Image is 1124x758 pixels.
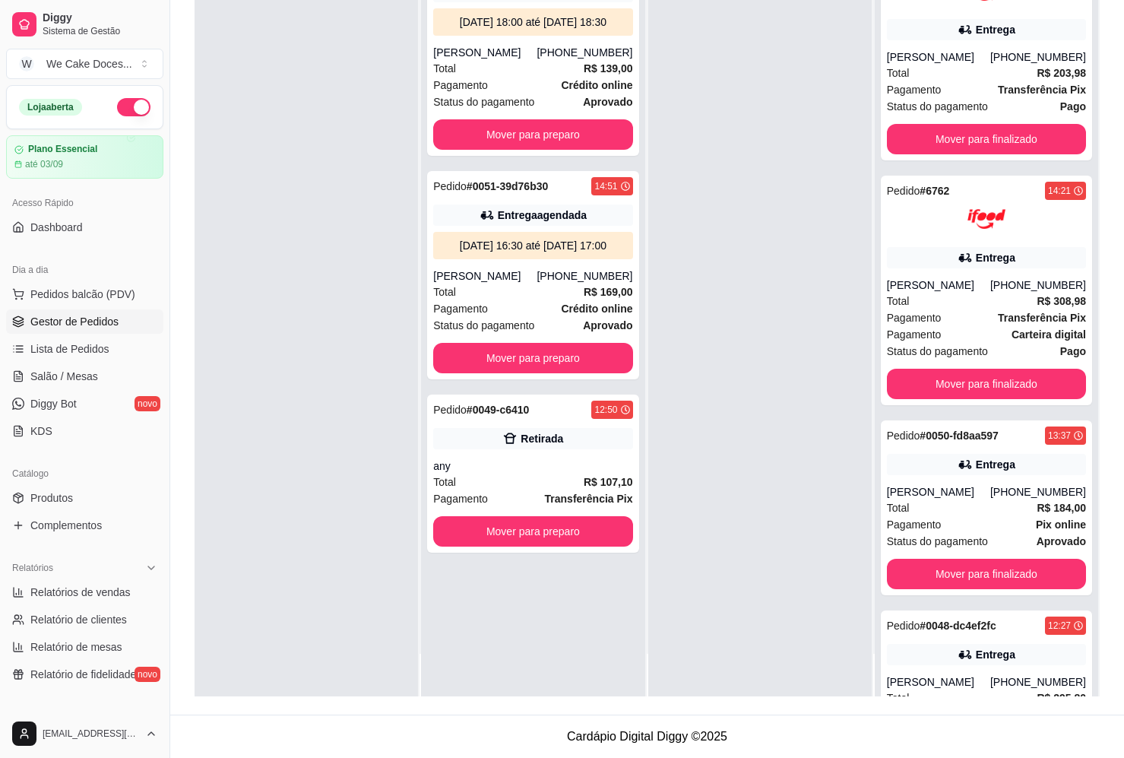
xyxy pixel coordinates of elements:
[6,486,163,510] a: Produtos
[1048,430,1071,442] div: 13:37
[46,56,132,71] div: We Cake Doces ...
[433,45,537,60] div: [PERSON_NAME]
[433,474,456,490] span: Total
[887,559,1086,589] button: Mover para finalizado
[887,65,910,81] span: Total
[433,317,534,334] span: Status do pagamento
[19,56,34,71] span: W
[6,461,163,486] div: Catálogo
[30,314,119,329] span: Gestor de Pedidos
[887,690,910,706] span: Total
[990,49,1086,65] div: [PHONE_NUMBER]
[6,191,163,215] div: Acesso Rápido
[433,60,456,77] span: Total
[1012,328,1086,341] strong: Carteira digital
[19,99,82,116] div: Loja aberta
[433,180,467,192] span: Pedido
[583,96,632,108] strong: aprovado
[6,215,163,239] a: Dashboard
[887,81,942,98] span: Pagamento
[583,319,632,331] strong: aprovado
[887,309,942,326] span: Pagamento
[920,620,996,632] strong: # 0048-dc4ef2fc
[887,293,910,309] span: Total
[6,715,163,752] button: [EMAIL_ADDRESS][DOMAIN_NAME]
[887,430,920,442] span: Pedido
[433,458,632,474] div: any
[998,84,1086,96] strong: Transferência Pix
[6,309,163,334] a: Gestor de Pedidos
[30,423,52,439] span: KDS
[887,49,990,65] div: [PERSON_NAME]
[30,287,135,302] span: Pedidos balcão (PDV)
[498,208,587,223] div: Entrega agendada
[25,158,63,170] article: até 03/09
[433,268,537,284] div: [PERSON_NAME]
[30,585,131,600] span: Relatórios de vendas
[433,119,632,150] button: Mover para preparo
[43,728,139,740] span: [EMAIL_ADDRESS][DOMAIN_NAME]
[1037,295,1086,307] strong: R$ 308,98
[30,220,83,235] span: Dashboard
[433,516,632,547] button: Mover para preparo
[433,284,456,300] span: Total
[1036,519,1086,531] strong: Pix online
[43,11,157,25] span: Diggy
[6,662,163,687] a: Relatório de fidelidadenovo
[30,518,102,533] span: Complementos
[6,258,163,282] div: Dia a dia
[12,562,53,574] span: Relatórios
[561,79,632,91] strong: Crédito online
[6,364,163,389] a: Salão / Mesas
[887,516,942,533] span: Pagamento
[1048,185,1071,197] div: 14:21
[433,490,488,507] span: Pagamento
[584,476,633,488] strong: R$ 107,10
[30,639,122,655] span: Relatório de mesas
[887,326,942,343] span: Pagamento
[433,343,632,373] button: Mover para preparo
[976,647,1015,662] div: Entrega
[594,404,617,416] div: 12:50
[584,286,633,298] strong: R$ 169,00
[6,135,163,179] a: Plano Essencialaté 03/09
[439,238,626,253] div: [DATE] 16:30 até [DATE] 17:00
[976,250,1015,265] div: Entrega
[30,341,109,357] span: Lista de Pedidos
[1037,692,1086,704] strong: R$ 295,80
[1037,502,1086,514] strong: R$ 184,00
[6,419,163,443] a: KDS
[6,513,163,538] a: Complementos
[887,369,1086,399] button: Mover para finalizado
[990,484,1086,500] div: [PHONE_NUMBER]
[6,580,163,604] a: Relatórios de vendas
[30,396,77,411] span: Diggy Bot
[887,343,988,360] span: Status do pagamento
[887,124,1086,154] button: Mover para finalizado
[433,94,534,110] span: Status do pagamento
[6,607,163,632] a: Relatório de clientes
[920,185,949,197] strong: # 6762
[887,500,910,516] span: Total
[561,303,632,315] strong: Crédito online
[6,6,163,43] a: DiggySistema de Gestão
[920,430,999,442] strong: # 0050-fd8aa597
[887,484,990,500] div: [PERSON_NAME]
[887,98,988,115] span: Status do pagamento
[990,278,1086,293] div: [PHONE_NUMBER]
[28,144,97,155] article: Plano Essencial
[976,22,1015,37] div: Entrega
[467,180,548,192] strong: # 0051-39d76b30
[467,404,530,416] strong: # 0049-c6410
[6,282,163,306] button: Pedidos balcão (PDV)
[6,337,163,361] a: Lista de Pedidos
[170,715,1124,758] footer: Cardápio Digital Diggy © 2025
[117,98,150,116] button: Alterar Status
[433,404,467,416] span: Pedido
[545,493,633,505] strong: Transferência Pix
[43,25,157,37] span: Sistema de Gestão
[887,278,990,293] div: [PERSON_NAME]
[1060,100,1086,113] strong: Pago
[30,369,98,384] span: Salão / Mesas
[887,674,990,690] div: [PERSON_NAME]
